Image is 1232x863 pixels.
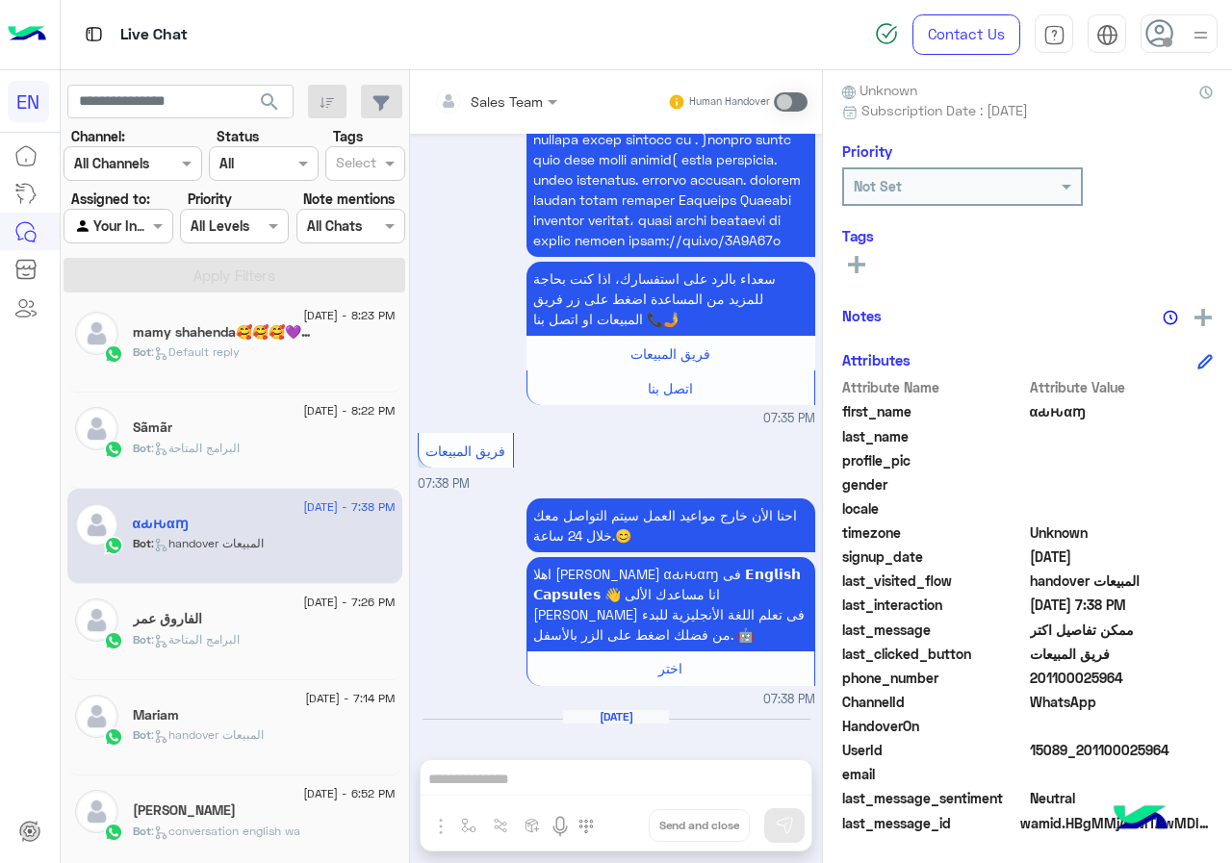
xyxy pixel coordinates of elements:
[133,824,151,838] span: Bot
[151,727,264,742] span: : handover المبيعات
[104,631,123,650] img: WhatsApp
[1030,620,1214,640] span: ممكن تفاصيل اكتر
[246,85,294,126] button: search
[104,440,123,459] img: WhatsApp
[842,307,882,324] h6: Notes
[133,802,236,819] h5: Seif Yousef
[1030,740,1214,760] span: 15089_201100025964
[842,522,1026,543] span: timezone
[842,620,1026,640] span: last_message
[526,557,815,651] p: 12/9/2025, 7:38 PM
[763,691,815,709] span: 07:38 PM
[82,22,106,46] img: tab
[133,536,151,550] span: Bot
[1030,401,1214,421] span: αԃԋαɱ
[630,345,710,362] span: فريق المبيعات
[188,189,232,209] label: Priority
[133,727,151,742] span: Bot
[8,81,49,122] div: EN
[1096,24,1118,46] img: tab
[526,262,815,336] p: 12/9/2025, 7:35 PM
[842,595,1026,615] span: last_interaction
[842,571,1026,591] span: last_visited_flow
[64,258,405,292] button: Apply Filters
[303,307,395,324] span: [DATE] - 8:23 PM
[133,344,151,359] span: Bot
[842,142,892,160] h6: Priority
[303,785,395,802] span: [DATE] - 6:52 PM
[1030,692,1214,712] span: 2
[104,536,123,555] img: WhatsApp
[133,707,179,723] h5: Mariam
[1030,522,1214,543] span: Unknown
[842,668,1026,688] span: phone_number
[104,823,123,842] img: WhatsApp
[842,740,1026,760] span: UserId
[133,441,151,455] span: Bot
[842,716,1026,736] span: HandoverOn
[842,546,1026,567] span: signup_date
[1030,377,1214,397] span: Attribute Value
[1030,498,1214,519] span: null
[217,126,259,146] label: Status
[104,344,123,364] img: WhatsApp
[1030,764,1214,784] span: null
[842,80,917,100] span: Unknown
[303,594,395,611] span: [DATE] - 7:26 PM
[75,598,118,642] img: defaultAdmin.png
[526,498,815,552] p: 12/9/2025, 7:38 PM
[1163,310,1178,325] img: notes
[875,22,898,45] img: spinner
[1030,716,1214,736] span: null
[648,380,693,396] span: اتصل بنا
[1030,644,1214,664] span: فريق المبيعات
[842,377,1026,397] span: Attribute Name
[133,611,202,627] h5: الفاروق عمر
[842,351,911,368] h6: Attributes
[1030,788,1214,808] span: 0
[1030,571,1214,591] span: handover المبيعات
[1194,309,1212,326] img: add
[861,100,1028,120] span: Subscription Date : [DATE]
[842,692,1026,712] span: ChannelId
[333,152,376,177] div: Select
[689,94,770,110] small: Human Handover
[151,632,240,647] span: : البرامج المتاحة
[418,476,470,491] span: 07:38 PM
[842,644,1026,664] span: last_clicked_button
[151,536,264,550] span: : handover المبيعات
[563,710,669,723] h6: [DATE]
[8,14,46,55] img: Logo
[133,632,151,647] span: Bot
[842,401,1026,421] span: first_name
[303,402,395,419] span: [DATE] - 8:22 PM
[1107,786,1174,853] img: hulul-logo.png
[842,498,1026,519] span: locale
[333,126,363,146] label: Tags
[842,813,1016,833] span: last_message_id
[842,426,1026,446] span: last_name
[842,227,1213,244] h6: Tags
[1030,546,1214,567] span: 2025-09-12T16:29:50.402Z
[842,764,1026,784] span: email
[763,410,815,428] span: 07:35 PM
[151,824,300,838] span: : conversation english wa
[120,22,188,48] p: Live Chat
[842,450,1026,470] span: profile_pic
[133,516,189,532] h5: αԃԋαɱ
[1043,24,1065,46] img: tab
[133,419,172,436] h5: Sãmãr
[133,324,317,341] h5: mamy shahenda🥰🥰🥰💜💜
[305,690,395,707] span: [DATE] - 7:14 PM
[151,441,240,455] span: : البرامج المتاحة
[104,727,123,747] img: WhatsApp
[75,503,118,546] img: defaultAdmin.png
[842,474,1026,495] span: gender
[1189,23,1213,47] img: profile
[912,14,1020,55] a: Contact Us
[1030,595,1214,615] span: 2025-09-12T16:38:36.215Z
[1020,813,1213,833] span: wamid.HBgMMjAxMTAwMDI1OTY0FQIAEhggQUNEOThBOEE0MTE5NDE0QUQ2RDExRjlFNTU2QkY1MzAA
[649,809,750,842] button: Send and close
[658,660,682,676] span: اختر
[75,312,118,355] img: defaultAdmin.png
